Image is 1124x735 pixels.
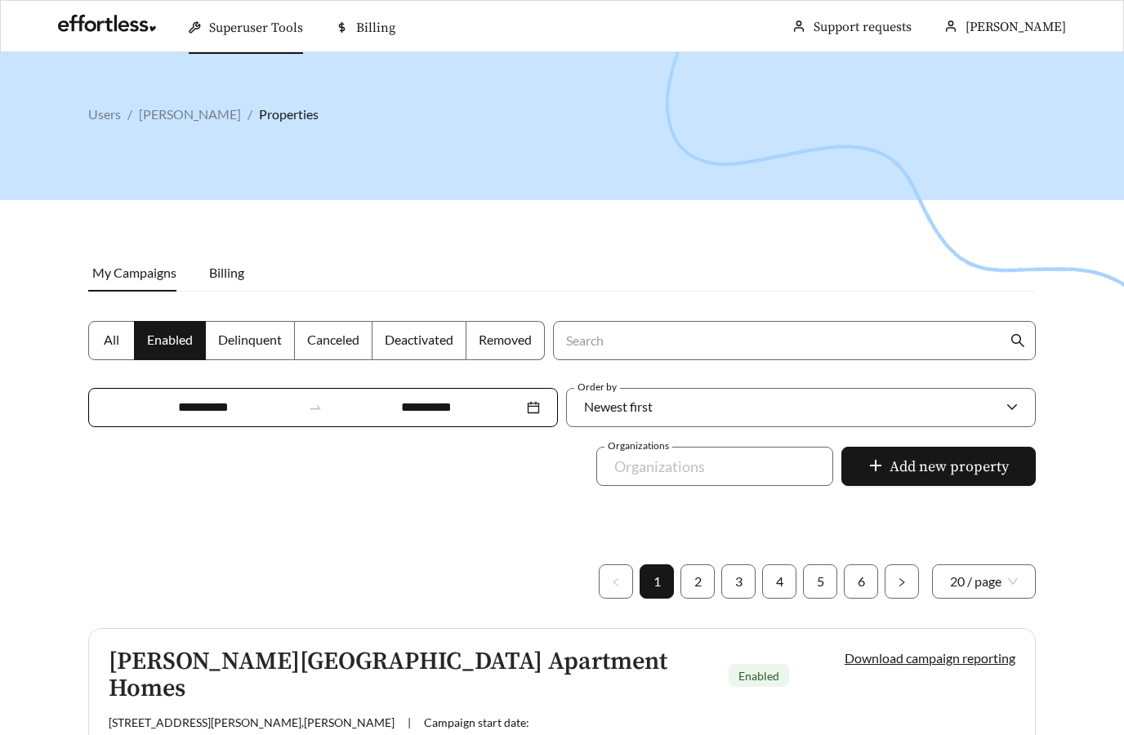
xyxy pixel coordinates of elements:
[722,565,755,598] a: 3
[721,564,756,599] li: 3
[897,577,907,587] span: right
[1010,333,1025,348] span: search
[147,332,193,347] span: Enabled
[92,265,176,280] span: My Campaigns
[814,19,912,35] a: Support requests
[841,447,1036,486] button: plusAdd new property
[885,564,919,599] button: right
[408,715,411,729] span: |
[308,400,323,415] span: swap-right
[738,669,779,683] span: Enabled
[966,19,1066,35] span: [PERSON_NAME]
[584,399,653,414] span: Newest first
[479,332,532,347] span: Removed
[599,564,633,599] button: left
[763,565,796,598] a: 4
[356,20,395,36] span: Billing
[307,332,359,347] span: Canceled
[844,564,878,599] li: 6
[109,715,395,729] span: [STREET_ADDRESS][PERSON_NAME] , [PERSON_NAME]
[209,265,244,280] span: Billing
[611,577,621,587] span: left
[868,458,883,476] span: plus
[845,650,1015,666] a: Download campaign reporting
[885,564,919,599] li: Next Page
[950,565,1018,598] span: 20 / page
[890,456,1009,478] span: Add new property
[308,400,323,415] span: to
[385,332,453,347] span: Deactivated
[640,564,674,599] li: 1
[762,564,796,599] li: 4
[599,564,633,599] li: Previous Page
[104,332,119,347] span: All
[845,565,877,598] a: 6
[424,715,529,729] span: Campaign start date:
[109,648,715,702] h5: [PERSON_NAME][GEOGRAPHIC_DATA] Apartment Homes
[803,564,837,599] li: 5
[681,565,714,598] a: 2
[680,564,715,599] li: 2
[932,564,1036,599] div: Page Size
[209,20,303,36] span: Superuser Tools
[640,565,673,598] a: 1
[218,332,282,347] span: Delinquent
[804,565,836,598] a: 5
